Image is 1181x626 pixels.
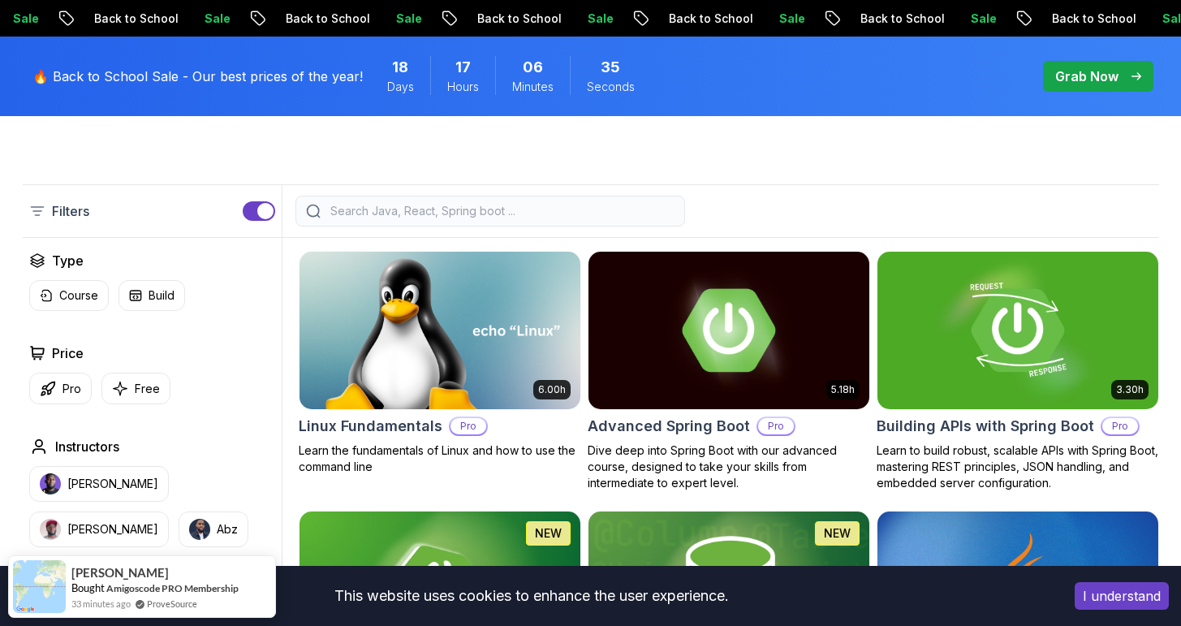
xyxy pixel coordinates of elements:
p: Learn to build robust, scalable APIs with Spring Boot, mastering REST principles, JSON handling, ... [877,443,1159,491]
p: Back to School [1030,11,1140,27]
img: instructor img [189,519,210,540]
p: NEW [824,525,851,542]
span: 33 minutes ago [71,597,131,611]
img: Linux Fundamentals card [300,252,580,409]
a: Linux Fundamentals card6.00hLinux FundamentalsProLearn the fundamentals of Linux and how to use t... [299,251,581,475]
h2: Linux Fundamentals [299,415,442,438]
img: Advanced Spring Boot card [588,252,869,409]
span: Hours [447,79,479,95]
p: Grab Now [1055,67,1119,86]
img: instructor img [40,519,61,540]
p: Back to School [838,11,949,27]
h2: Instructors [55,437,119,456]
img: provesource social proof notification image [13,560,66,613]
span: Seconds [587,79,635,95]
a: ProveSource [147,597,197,611]
button: instructor img[PERSON_NAME] [29,512,169,547]
p: Pro [1102,418,1138,434]
img: Building APIs with Spring Boot card [877,252,1158,409]
p: Pro [62,381,81,397]
a: Advanced Spring Boot card5.18hAdvanced Spring BootProDive deep into Spring Boot with our advanced... [588,251,870,491]
p: Build [149,287,175,304]
a: Amigoscode PRO Membership [106,582,239,594]
p: Free [135,381,160,397]
p: Sale [566,11,618,27]
button: Build [119,280,185,311]
p: Back to School [455,11,566,27]
h2: Price [52,343,84,363]
input: Search Java, React, Spring boot ... [327,203,675,219]
button: instructor img[PERSON_NAME] [29,466,169,502]
span: Minutes [512,79,554,95]
p: Course [59,287,98,304]
p: Pro [758,418,794,434]
p: Sale [757,11,809,27]
button: Free [101,373,170,404]
span: 35 Seconds [601,56,620,79]
button: Accept cookies [1075,582,1169,610]
p: Back to School [72,11,183,27]
p: 🔥 Back to School Sale - Our best prices of the year! [32,67,363,86]
div: This website uses cookies to enhance the user experience. [12,578,1050,614]
p: Filters [52,201,89,221]
p: 6.00h [538,383,566,396]
h2: Advanced Spring Boot [588,415,750,438]
img: instructor img [40,473,61,494]
p: Back to School [647,11,757,27]
p: Pro [450,418,486,434]
p: Learn the fundamentals of Linux and how to use the command line [299,443,581,475]
p: Sale [183,11,235,27]
p: [PERSON_NAME] [67,476,158,492]
span: 18 Days [392,56,408,79]
span: 17 Hours [455,56,471,79]
p: 5.18h [831,383,855,396]
button: instructor imgAbz [179,512,248,547]
span: 6 Minutes [523,56,543,79]
h2: Type [52,251,84,270]
button: Pro [29,373,92,404]
p: [PERSON_NAME] [67,521,158,537]
p: Sale [374,11,426,27]
p: Abz [217,521,238,537]
span: Days [387,79,414,95]
span: [PERSON_NAME] [71,566,169,580]
p: 3.30h [1116,383,1144,396]
span: Bought [71,581,105,594]
h2: Building APIs with Spring Boot [877,415,1094,438]
p: Sale [949,11,1001,27]
button: Course [29,280,109,311]
p: Dive deep into Spring Boot with our advanced course, designed to take your skills from intermedia... [588,443,870,491]
a: Building APIs with Spring Boot card3.30hBuilding APIs with Spring BootProLearn to build robust, s... [877,251,1159,491]
p: NEW [535,525,562,542]
p: Back to School [264,11,374,27]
